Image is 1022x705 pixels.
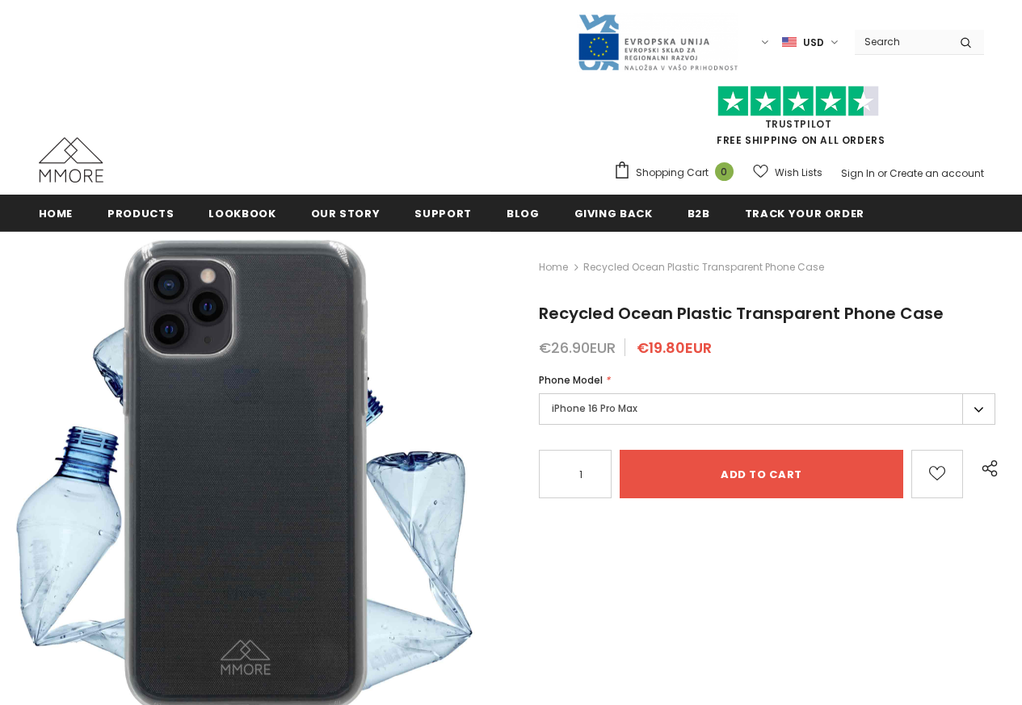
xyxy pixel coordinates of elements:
img: Javni Razpis [577,13,738,72]
span: Phone Model [539,373,603,387]
span: USD [803,35,824,51]
a: Blog [507,195,540,231]
span: Lookbook [208,206,275,221]
span: Products [107,206,174,221]
img: Trust Pilot Stars [717,86,879,117]
span: Wish Lists [775,165,822,181]
label: iPhone 16 Pro Max [539,393,995,425]
a: Sign In [841,166,875,180]
a: Create an account [890,166,984,180]
span: Recycled Ocean Plastic Transparent Phone Case [539,302,944,325]
img: USD [782,36,797,49]
span: support [414,206,472,221]
a: Home [39,195,74,231]
span: Giving back [574,206,653,221]
a: Our Story [311,195,381,231]
input: Search Site [855,30,948,53]
span: Track your order [745,206,864,221]
a: support [414,195,472,231]
span: €19.80EUR [637,338,712,358]
span: Blog [507,206,540,221]
a: Products [107,195,174,231]
span: B2B [688,206,710,221]
span: €26.90EUR [539,338,616,358]
a: Javni Razpis [577,35,738,48]
a: Home [539,258,568,277]
span: FREE SHIPPING ON ALL ORDERS [613,93,984,147]
span: 0 [715,162,734,181]
a: Track your order [745,195,864,231]
a: B2B [688,195,710,231]
a: Lookbook [208,195,275,231]
span: Our Story [311,206,381,221]
img: MMORE Cases [39,137,103,183]
span: Shopping Cart [636,165,709,181]
span: or [877,166,887,180]
a: Wish Lists [753,158,822,187]
a: Shopping Cart 0 [613,161,742,185]
input: Add to cart [620,450,903,498]
span: Recycled Ocean Plastic Transparent Phone Case [583,258,824,277]
span: Home [39,206,74,221]
a: Giving back [574,195,653,231]
a: Trustpilot [765,117,832,131]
